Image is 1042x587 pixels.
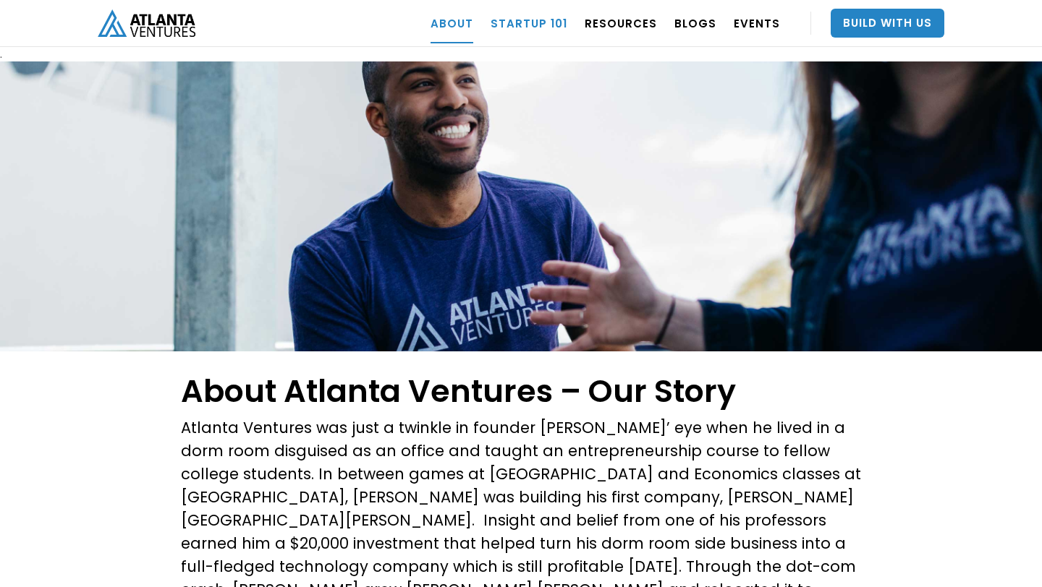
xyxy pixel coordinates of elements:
[181,373,861,409] h1: About Atlanta Ventures – Our Story
[491,3,567,43] a: Startup 101
[674,3,716,43] a: BLOGS
[585,3,657,43] a: RESOURCES
[431,3,473,43] a: ABOUT
[734,3,780,43] a: EVENTS
[831,9,944,38] a: Build With Us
